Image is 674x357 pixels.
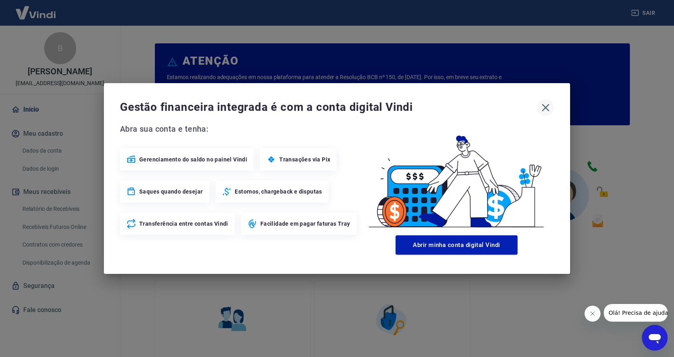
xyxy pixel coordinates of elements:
span: Transações via Pix [279,155,330,163]
span: Estornos, chargeback e disputas [235,188,322,196]
span: Gestão financeira integrada é com a conta digital Vindi [120,99,537,115]
span: Abra sua conta e tenha: [120,122,359,135]
span: Olá! Precisa de ajuda? [5,6,67,12]
span: Transferência entre contas Vindi [139,220,228,228]
iframe: Botão para abrir a janela de mensagens [642,325,668,351]
img: Good Billing [359,122,554,232]
span: Saques quando desejar [139,188,203,196]
button: Abrir minha conta digital Vindi [396,235,518,255]
iframe: Mensagem da empresa [604,304,668,322]
iframe: Fechar mensagem [585,306,601,322]
span: Facilidade em pagar faturas Tray [260,220,350,228]
span: Gerenciamento do saldo no painel Vindi [139,155,247,163]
